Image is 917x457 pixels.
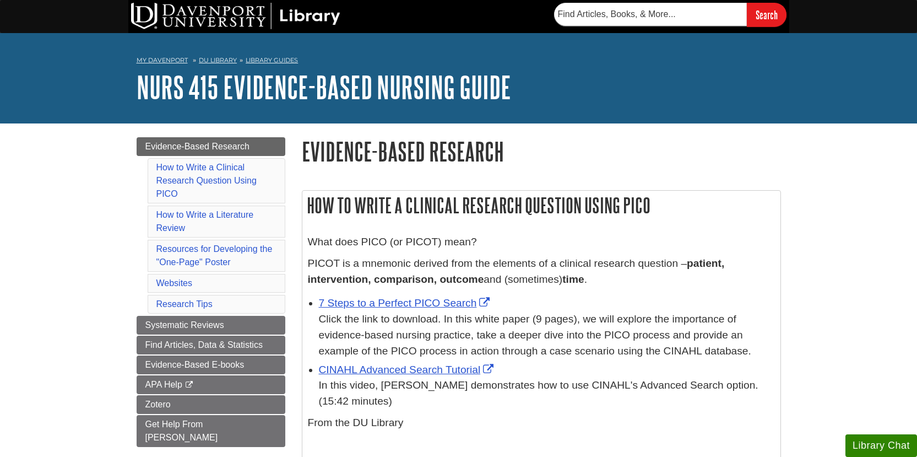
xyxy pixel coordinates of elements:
[554,3,747,26] input: Find Articles, Books, & More...
[137,375,285,394] a: APA Help
[156,299,213,309] a: Research Tips
[308,257,725,285] strong: patient, intervention, comparison, outcome
[747,3,786,26] input: Search
[156,244,273,267] a: Resources for Developing the "One-Page" Poster
[308,256,775,288] p: PICOT is a mnemonic derived from the elements of a clinical research question – and (sometimes) .
[156,210,254,233] a: How to Write a Literature Review
[302,137,781,165] h1: Evidence-Based Research
[319,297,493,309] a: Link opens in new window
[308,415,775,431] p: From the DU Library
[137,316,285,335] a: Systematic Reviews
[145,340,263,350] span: Find Articles, Data & Statistics
[137,356,285,374] a: Evidence-Based E-books
[156,163,257,198] a: How to Write a Clinical Research Question Using PICO
[145,142,249,151] span: Evidence-Based Research
[302,191,780,220] h2: How to Write a Clinical Research Question Using PICO
[137,415,285,447] a: Get Help From [PERSON_NAME]
[145,420,218,442] span: Get Help From [PERSON_NAME]
[137,137,285,156] a: Evidence-Based Research
[145,320,224,330] span: Systematic Reviews
[562,273,584,285] strong: time
[137,53,781,71] nav: breadcrumb
[145,360,245,369] span: Evidence-Based E-books
[845,434,917,457] button: Library Chat
[137,56,188,65] a: My Davenport
[246,56,298,64] a: Library Guides
[145,400,171,409] span: Zotero
[319,364,497,375] a: Link opens in new window
[137,336,285,354] a: Find Articles, Data & Statistics
[137,70,511,104] a: NURS 415 Evidence-Based Nursing Guide
[319,378,775,410] div: In this video, [PERSON_NAME] demonstrates how to use CINAHL's Advanced Search option. (15:42 minu...
[554,3,786,26] form: Searches DU Library's articles, books, and more
[199,56,237,64] a: DU Library
[185,381,194,389] i: This link opens in a new window
[319,311,775,359] div: Click the link to download. In this white paper (9 pages), we will explore the importance of evid...
[137,137,285,447] div: Guide Page Menu
[156,278,193,288] a: Websites
[145,380,182,389] span: APA Help
[308,234,775,250] p: What does PICO (or PICOT) mean?
[137,395,285,414] a: Zotero
[131,3,340,29] img: DU Library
